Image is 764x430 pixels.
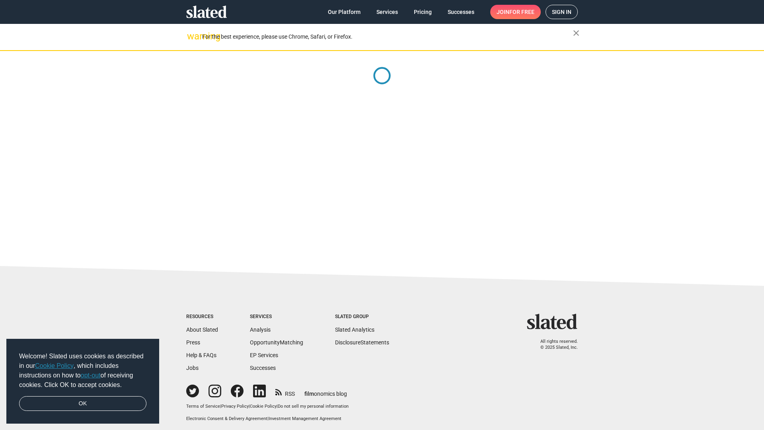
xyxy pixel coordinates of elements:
[322,5,367,19] a: Our Platform
[187,31,197,41] mat-icon: warning
[186,404,220,409] a: Terms of Service
[249,404,250,409] span: |
[277,404,278,409] span: |
[250,339,303,346] a: OpportunityMatching
[186,365,199,371] a: Jobs
[407,5,438,19] a: Pricing
[448,5,474,19] span: Successes
[304,391,314,397] span: film
[220,404,221,409] span: |
[81,372,101,379] a: opt-out
[6,339,159,424] div: cookieconsent
[186,314,218,320] div: Resources
[509,5,534,19] span: for free
[304,384,347,398] a: filmonomics blog
[532,339,578,350] p: All rights reserved. © 2025 Slated, Inc.
[250,404,277,409] a: Cookie Policy
[35,362,74,369] a: Cookie Policy
[328,5,361,19] span: Our Platform
[497,5,534,19] span: Join
[267,416,269,421] span: |
[546,5,578,19] a: Sign in
[441,5,481,19] a: Successes
[376,5,398,19] span: Services
[250,365,276,371] a: Successes
[269,416,341,421] a: Investment Management Agreement
[490,5,541,19] a: Joinfor free
[19,352,146,390] span: Welcome! Slated uses cookies as described in our , which includes instructions on how to of recei...
[202,31,573,42] div: For the best experience, please use Chrome, Safari, or Firefox.
[335,339,389,346] a: DisclosureStatements
[186,339,200,346] a: Press
[186,352,216,358] a: Help & FAQs
[552,5,571,19] span: Sign in
[250,326,271,333] a: Analysis
[370,5,404,19] a: Services
[221,404,249,409] a: Privacy Policy
[571,28,581,38] mat-icon: close
[414,5,432,19] span: Pricing
[250,352,278,358] a: EP Services
[186,326,218,333] a: About Slated
[275,385,295,398] a: RSS
[186,416,267,421] a: Electronic Consent & Delivery Agreement
[335,326,374,333] a: Slated Analytics
[19,396,146,411] a: dismiss cookie message
[278,404,349,410] button: Do not sell my personal information
[250,314,303,320] div: Services
[335,314,389,320] div: Slated Group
